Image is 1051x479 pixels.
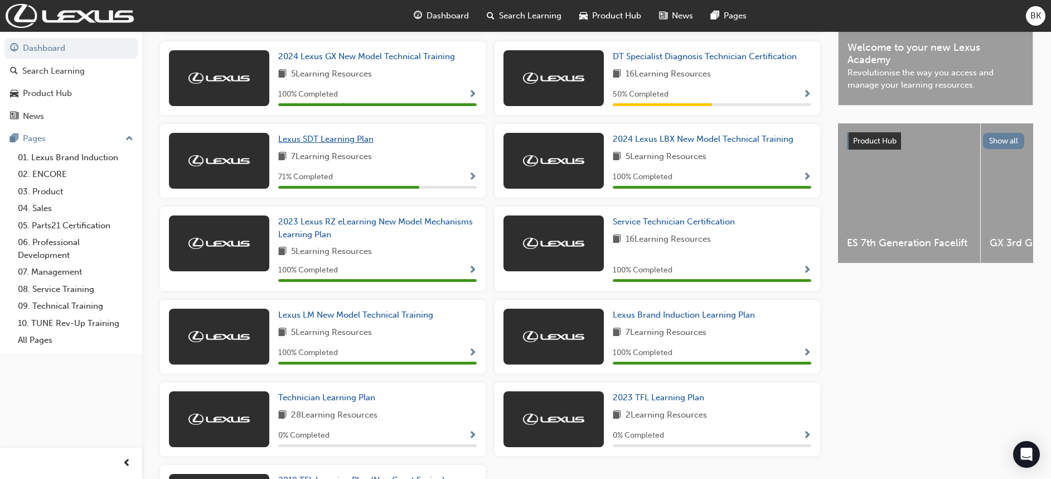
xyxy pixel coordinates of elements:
[570,4,650,27] a: car-iconProduct Hub
[278,215,477,241] a: 2023 Lexus RZ eLearning New Model Mechanisms Learning Plan
[468,173,477,183] span: Show Progress
[613,429,664,442] span: 0 % Completed
[803,90,811,100] span: Show Progress
[499,9,561,22] span: Search Learning
[13,234,138,264] a: 06. Professional Development
[468,431,477,441] span: Show Progress
[4,61,138,82] a: Search Learning
[613,233,621,247] span: book-icon
[803,173,811,183] span: Show Progress
[592,9,641,22] span: Product Hub
[13,264,138,281] a: 07. Management
[4,36,138,128] button: DashboardSearch LearningProduct HubNews
[523,238,584,249] img: Trak
[613,134,793,144] span: 2024 Lexus LBX New Model Technical Training
[427,9,469,22] span: Dashboard
[613,392,704,403] span: 2023 TFL Learning Plan
[4,128,138,149] button: Pages
[613,51,797,61] span: DT Specialist Diagnosis Technician Certification
[278,264,338,277] span: 100 % Completed
[847,41,1024,66] span: Welcome to your new Lexus Academy
[579,9,588,23] span: car-icon
[6,4,134,28] a: Trak
[13,315,138,332] a: 10. TUNE Rev-Up Training
[702,4,755,27] a: pages-iconPages
[125,132,133,146] span: up-icon
[468,348,477,358] span: Show Progress
[523,155,584,166] img: Trak
[650,4,702,27] a: news-iconNews
[613,326,621,340] span: book-icon
[983,133,1025,149] button: Show all
[188,155,250,166] img: Trak
[468,90,477,100] span: Show Progress
[188,331,250,342] img: Trak
[13,281,138,298] a: 08. Service Training
[468,88,477,102] button: Show Progress
[278,217,473,239] span: 2023 Lexus RZ eLearning New Model Mechanisms Learning Plan
[278,245,287,259] span: book-icon
[278,326,287,340] span: book-icon
[4,38,138,59] a: Dashboard
[4,83,138,104] a: Product Hub
[291,68,372,82] span: 5 Learning Resources
[613,88,669,101] span: 50 % Completed
[278,134,374,144] span: Lexus SDT Learning Plan
[405,4,478,27] a: guage-iconDashboard
[278,347,338,360] span: 100 % Completed
[13,217,138,234] a: 05. Parts21 Certification
[4,106,138,127] a: News
[803,264,811,277] button: Show Progress
[188,73,250,84] img: Trak
[13,200,138,217] a: 04. Sales
[278,171,333,184] span: 71 % Completed
[1013,441,1040,468] div: Open Intercom Messenger
[291,245,372,259] span: 5 Learning Resources
[847,66,1024,92] span: Revolutionise the way you access and manage your learning resources.
[10,89,18,99] span: car-icon
[613,391,709,404] a: 2023 TFL Learning Plan
[188,414,250,425] img: Trak
[613,310,755,320] span: Lexus Brand Induction Learning Plan
[803,266,811,276] span: Show Progress
[659,9,667,23] span: news-icon
[278,50,459,63] a: 2024 Lexus GX New Model Technical Training
[278,429,330,442] span: 0 % Completed
[711,9,719,23] span: pages-icon
[626,409,707,423] span: 2 Learning Resources
[10,44,18,54] span: guage-icon
[847,237,971,250] span: ES 7th Generation Facelift
[613,133,798,146] a: 2024 Lexus LBX New Model Technical Training
[853,136,897,146] span: Product Hub
[13,149,138,166] a: 01. Lexus Brand Induction
[278,309,438,322] a: Lexus LM New Model Technical Training
[803,431,811,441] span: Show Progress
[10,66,18,76] span: search-icon
[1030,9,1041,22] span: BK
[803,429,811,443] button: Show Progress
[487,9,495,23] span: search-icon
[278,409,287,423] span: book-icon
[22,65,85,78] div: Search Learning
[523,73,584,84] img: Trak
[523,414,584,425] img: Trak
[838,123,980,263] a: ES 7th Generation Facelift
[803,348,811,358] span: Show Progress
[468,170,477,184] button: Show Progress
[613,68,621,82] span: book-icon
[626,68,711,82] span: 16 Learning Resources
[13,332,138,349] a: All Pages
[13,298,138,315] a: 09. Technical Training
[291,150,372,164] span: 7 Learning Resources
[613,150,621,164] span: book-icon
[626,150,706,164] span: 5 Learning Resources
[278,391,380,404] a: Technician Learning Plan
[613,171,672,184] span: 100 % Completed
[278,392,375,403] span: Technician Learning Plan
[278,51,455,61] span: 2024 Lexus GX New Model Technical Training
[613,50,801,63] a: DT Specialist Diagnosis Technician Certification
[23,110,44,123] div: News
[10,112,18,122] span: news-icon
[672,9,693,22] span: News
[278,88,338,101] span: 100 % Completed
